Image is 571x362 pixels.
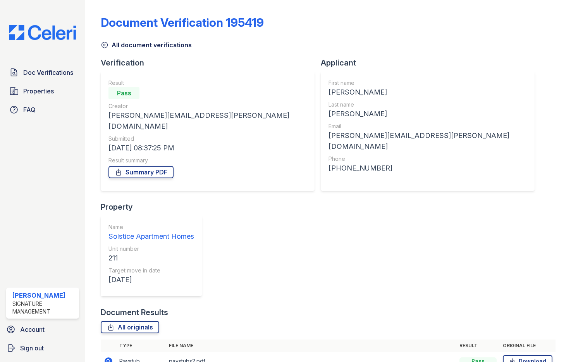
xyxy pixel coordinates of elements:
a: Name Solstice Apartment Homes [108,223,194,242]
span: Doc Verifications [23,68,73,77]
div: Solstice Apartment Homes [108,231,194,242]
a: Account [3,322,82,337]
a: Sign out [3,340,82,356]
th: Original file [500,340,556,352]
div: [PERSON_NAME] [328,87,527,98]
div: Name [108,223,194,231]
div: Document Results [101,307,168,318]
a: Summary PDF [108,166,174,178]
a: All originals [101,321,159,333]
div: [DATE] 08:37:25 PM [108,143,307,153]
div: First name [328,79,527,87]
div: Email [328,122,527,130]
div: Unit number [108,245,194,253]
div: Phone [328,155,527,163]
a: Doc Verifications [6,65,79,80]
div: Signature Management [12,300,76,315]
div: [DATE] [108,274,194,285]
a: Properties [6,83,79,99]
th: File name [166,340,456,352]
div: Result [108,79,307,87]
div: Pass [108,87,139,99]
a: FAQ [6,102,79,117]
div: Applicant [321,57,541,68]
div: Result summary [108,157,307,164]
div: 211 [108,253,194,264]
div: Property [101,202,208,212]
div: [PERSON_NAME][EMAIL_ADDRESS][PERSON_NAME][DOMAIN_NAME] [328,130,527,152]
th: Type [116,340,166,352]
div: Last name [328,101,527,109]
div: Submitted [108,135,307,143]
div: [PERSON_NAME][EMAIL_ADDRESS][PERSON_NAME][DOMAIN_NAME] [108,110,307,132]
span: Properties [23,86,54,96]
div: [PHONE_NUMBER] [328,163,527,174]
div: [PERSON_NAME] [12,291,76,300]
div: Creator [108,102,307,110]
div: [PERSON_NAME] [328,109,527,119]
div: Verification [101,57,321,68]
img: CE_Logo_Blue-a8612792a0a2168367f1c8372b55b34899dd931a85d93a1a3d3e32e68fde9ad4.png [3,25,82,40]
span: Account [20,325,45,334]
span: Sign out [20,343,44,353]
a: All document verifications [101,40,192,50]
th: Result [456,340,500,352]
div: Target move in date [108,267,194,274]
div: Document Verification 195419 [101,16,264,29]
span: FAQ [23,105,36,114]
